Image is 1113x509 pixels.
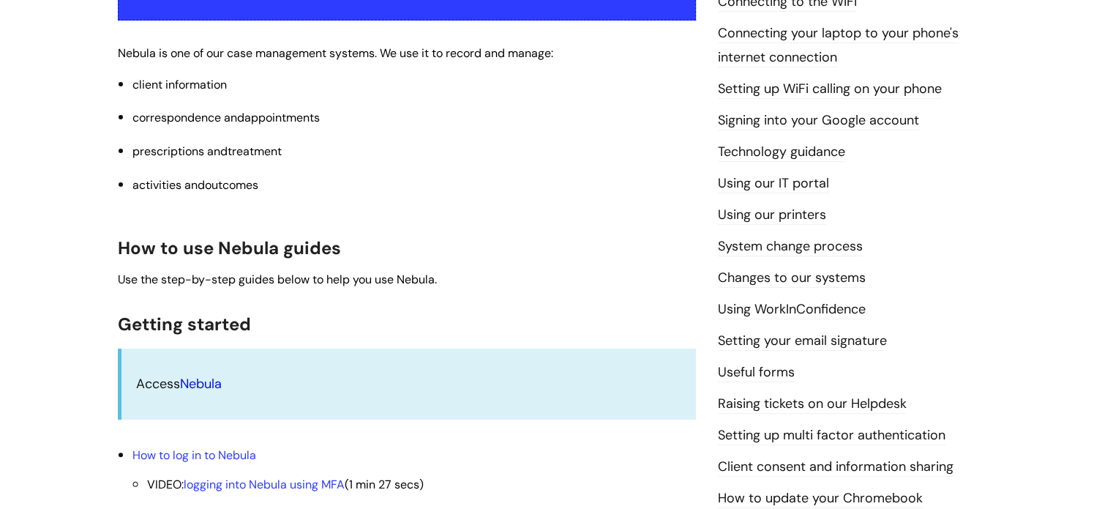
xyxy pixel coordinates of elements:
[132,77,227,92] span: client information
[718,332,887,351] a: Setting your email signature
[228,144,282,159] span: treatment
[132,144,282,159] span: prescriptions and
[718,206,826,225] a: Using our printers
[718,269,866,288] a: Changes to our systems
[244,110,320,125] span: appointments
[718,24,959,67] a: Connecting your laptop to your phone's internet connection
[118,237,341,259] span: How to use Nebula guides
[718,363,795,382] a: Useful forms
[718,426,945,445] a: Setting up multi factor authentication
[718,458,953,477] a: Client consent and information sharing
[718,80,942,99] a: Setting up WiFi calling on your phone
[718,143,845,162] a: Technology guidance
[718,111,919,130] a: Signing into your Google account
[147,477,424,492] span: VIDEO: (1 min 27 secs)
[718,237,863,256] a: System change process
[718,174,829,193] a: Using our IT portal
[118,272,437,287] span: Use the step-by-step guides below to help you use Nebula.
[136,372,681,395] p: Access
[205,177,258,193] span: outcomes
[718,489,923,508] a: How to update your Chromebook
[718,300,866,319] a: Using WorkInConfidence
[118,45,553,61] span: Nebula is one of our case management systems. We use it to record and manage:
[132,447,256,463] a: How to log in to Nebula
[118,313,251,335] span: Getting started
[132,177,258,193] span: activities and
[718,395,907,414] a: Raising tickets on our Helpdesk
[184,477,345,492] a: logging into Nebula using MFA
[180,375,222,393] a: Nebula
[132,110,320,125] span: correspondence and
